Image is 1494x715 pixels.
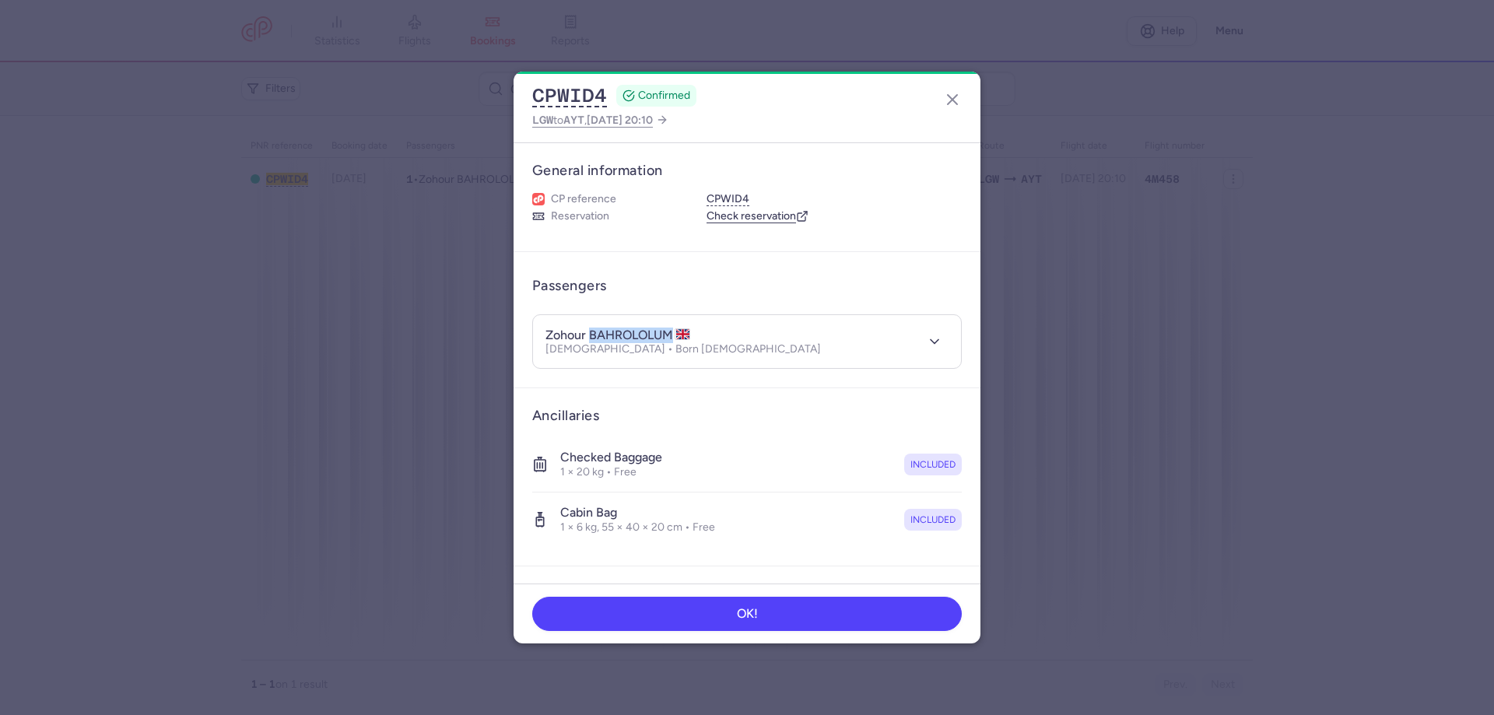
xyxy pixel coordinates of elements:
span: LGW [532,114,553,126]
span: CONFIRMED [638,88,690,103]
h4: Cabin bag [560,505,715,520]
figure: 1L airline logo [532,193,545,205]
button: OK! [532,597,962,631]
h3: Ancillaries [532,407,962,425]
span: [DATE] 20:10 [587,114,653,127]
span: AYT [563,114,584,126]
a: Check reservation [707,209,808,223]
h4: zohour BAHROLOLUM [545,328,690,343]
span: CP reference [551,192,616,206]
span: to , [532,110,653,130]
p: [DEMOGRAPHIC_DATA] • Born [DEMOGRAPHIC_DATA] [545,343,821,356]
p: 1 × 20 kg • Free [560,465,662,479]
h3: Passengers [532,277,607,295]
button: CPWID4 [532,84,607,107]
span: included [910,457,956,472]
button: CPWID4 [707,192,749,206]
span: included [910,512,956,527]
span: Reservation [551,209,609,223]
a: LGWtoAYT,[DATE] 20:10 [532,110,668,130]
p: 1 × 6 kg, 55 × 40 × 20 cm • Free [560,520,715,534]
h3: General information [532,162,962,180]
span: OK! [737,607,758,621]
h4: Checked baggage [560,450,662,465]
